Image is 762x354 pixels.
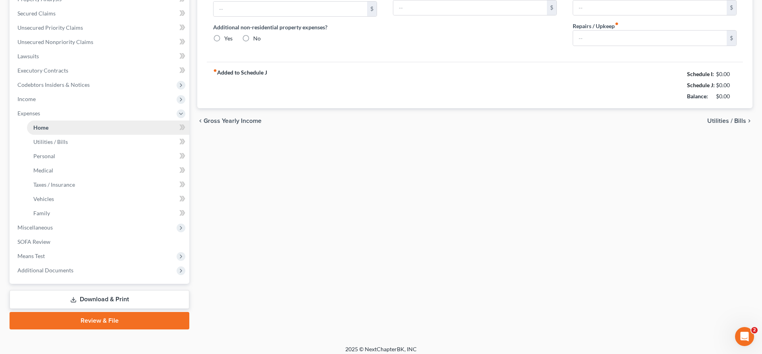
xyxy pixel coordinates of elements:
span: Unsecured Nonpriority Claims [17,38,93,45]
span: Unsecured Priority Claims [17,24,83,31]
label: Additional non-residential property expenses? [213,23,377,31]
span: Codebtors Insiders & Notices [17,81,90,88]
a: Unsecured Nonpriority Claims [11,35,189,49]
strong: Added to Schedule J [213,69,267,102]
input: -- [573,31,727,46]
span: Income [17,96,36,102]
input: -- [214,2,367,17]
span: Vehicles [33,195,54,202]
span: Medical [33,167,53,174]
iframe: Intercom live chat [735,327,754,346]
strong: Schedule I: [687,71,714,77]
button: Utilities / Bills chevron_right [707,118,752,124]
span: Means Test [17,253,45,259]
a: Personal [27,149,189,163]
label: Repairs / Upkeep [573,22,619,30]
a: Home [27,121,189,135]
span: Executory Contracts [17,67,68,74]
a: SOFA Review [11,235,189,249]
div: $0.00 [716,70,737,78]
span: Personal [33,153,55,159]
span: Utilities / Bills [33,138,68,145]
div: $0.00 [716,81,737,89]
a: Family [27,206,189,220]
div: $ [367,2,377,17]
span: Utilities / Bills [707,118,746,124]
a: Utilities / Bills [27,135,189,149]
span: Taxes / Insurance [33,181,75,188]
div: $0.00 [716,92,737,100]
a: Download & Print [10,290,189,309]
span: Gross Yearly Income [204,118,262,124]
input: -- [573,0,727,15]
label: No [253,34,261,42]
span: 2 [751,327,758,333]
span: SOFA Review [17,238,50,245]
span: Secured Claims [17,10,56,17]
button: chevron_left Gross Yearly Income [197,118,262,124]
a: Vehicles [27,192,189,206]
div: $ [727,0,736,15]
i: fiber_manual_record [615,22,619,26]
a: Taxes / Insurance [27,178,189,192]
a: Lawsuits [11,49,189,63]
input: -- [393,0,547,15]
label: Yes [224,34,233,42]
span: Additional Documents [17,267,73,274]
i: chevron_right [746,118,752,124]
strong: Schedule J: [687,82,715,88]
div: $ [727,31,736,46]
a: Secured Claims [11,6,189,21]
div: $ [547,0,556,15]
span: Expenses [17,110,40,117]
a: Executory Contracts [11,63,189,78]
strong: Balance: [687,93,708,100]
i: fiber_manual_record [213,69,217,73]
span: Lawsuits [17,53,39,59]
a: Medical [27,163,189,178]
span: Family [33,210,50,216]
a: Review & File [10,312,189,329]
span: Home [33,124,48,131]
i: chevron_left [197,118,204,124]
a: Unsecured Priority Claims [11,21,189,35]
span: Miscellaneous [17,224,53,231]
